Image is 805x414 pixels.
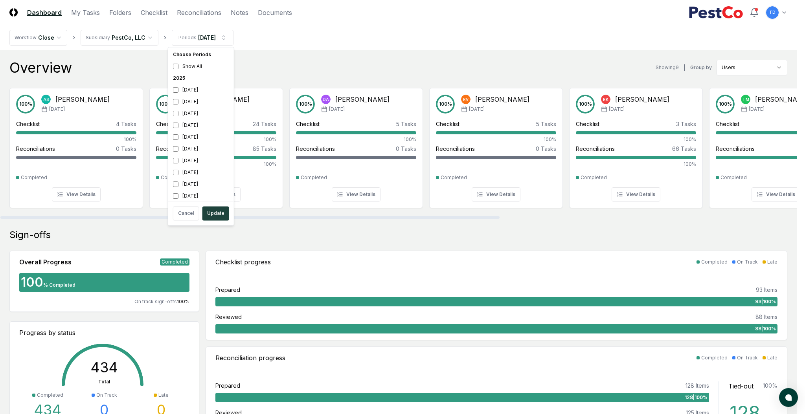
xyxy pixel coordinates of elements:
[173,206,199,220] button: Cancel
[170,84,232,96] div: [DATE]
[202,206,229,220] button: Update
[170,96,232,108] div: [DATE]
[170,119,232,131] div: [DATE]
[170,49,232,60] div: Choose Periods
[170,178,232,190] div: [DATE]
[170,167,232,178] div: [DATE]
[170,72,232,84] div: 2025
[170,108,232,119] div: [DATE]
[170,60,232,72] div: Show All
[170,155,232,167] div: [DATE]
[170,131,232,143] div: [DATE]
[170,190,232,202] div: [DATE]
[170,143,232,155] div: [DATE]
